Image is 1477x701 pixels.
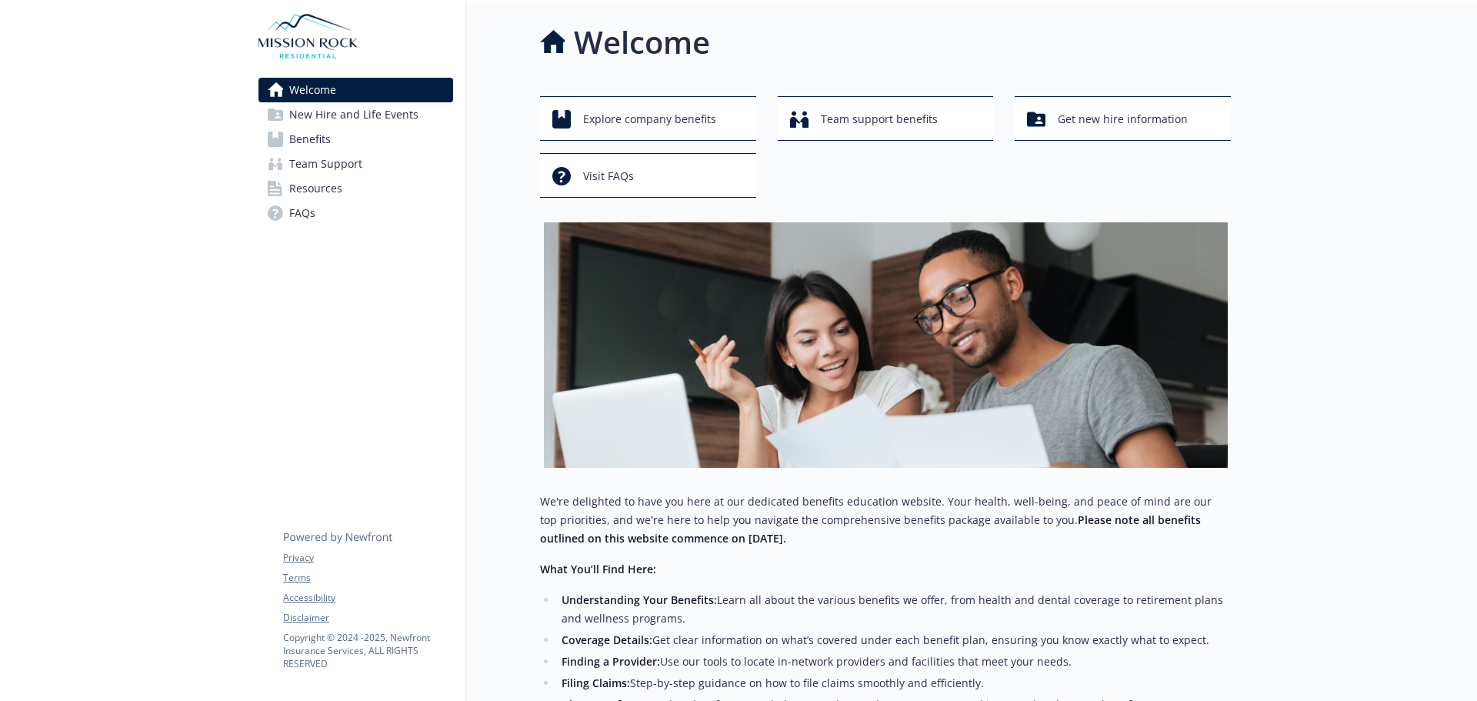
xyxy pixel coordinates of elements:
img: overview page banner [544,222,1228,468]
strong: Coverage Details: [562,633,652,647]
span: Get new hire information [1058,105,1188,134]
p: Copyright © 2024 - 2025 , Newfront Insurance Services, ALL RIGHTS RESERVED [283,631,452,670]
strong: Finding a Provider: [562,654,660,669]
a: Privacy [283,551,452,565]
strong: What You’ll Find Here: [540,562,656,576]
span: Welcome [289,78,336,102]
span: Team support benefits [821,105,938,134]
span: Explore company benefits [583,105,716,134]
span: Team Support [289,152,362,176]
a: Disclaimer [283,611,452,625]
a: Benefits [258,127,453,152]
li: Step-by-step guidance on how to file claims smoothly and efficiently. [557,674,1231,693]
a: Accessibility [283,591,452,605]
a: Welcome [258,78,453,102]
button: Visit FAQs [540,153,756,198]
a: FAQs [258,201,453,225]
span: New Hire and Life Events [289,102,418,127]
a: New Hire and Life Events [258,102,453,127]
button: Explore company benefits [540,96,756,141]
span: FAQs [289,201,315,225]
span: Resources [289,176,342,201]
li: Use our tools to locate in-network providers and facilities that meet your needs. [557,653,1231,671]
span: Visit FAQs [583,162,634,191]
a: Resources [258,176,453,201]
button: Team support benefits [778,96,994,141]
p: We're delighted to have you here at our dedicated benefits education website. Your health, well-b... [540,492,1231,548]
strong: Filing Claims: [562,676,630,690]
a: Team Support [258,152,453,176]
span: Benefits [289,127,331,152]
h1: Welcome [574,19,710,65]
li: Get clear information on what’s covered under each benefit plan, ensuring you know exactly what t... [557,631,1231,649]
a: Terms [283,571,452,585]
li: Learn all about the various benefits we offer, from health and dental coverage to retirement plan... [557,591,1231,628]
button: Get new hire information [1015,96,1231,141]
strong: Understanding Your Benefits: [562,593,717,607]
